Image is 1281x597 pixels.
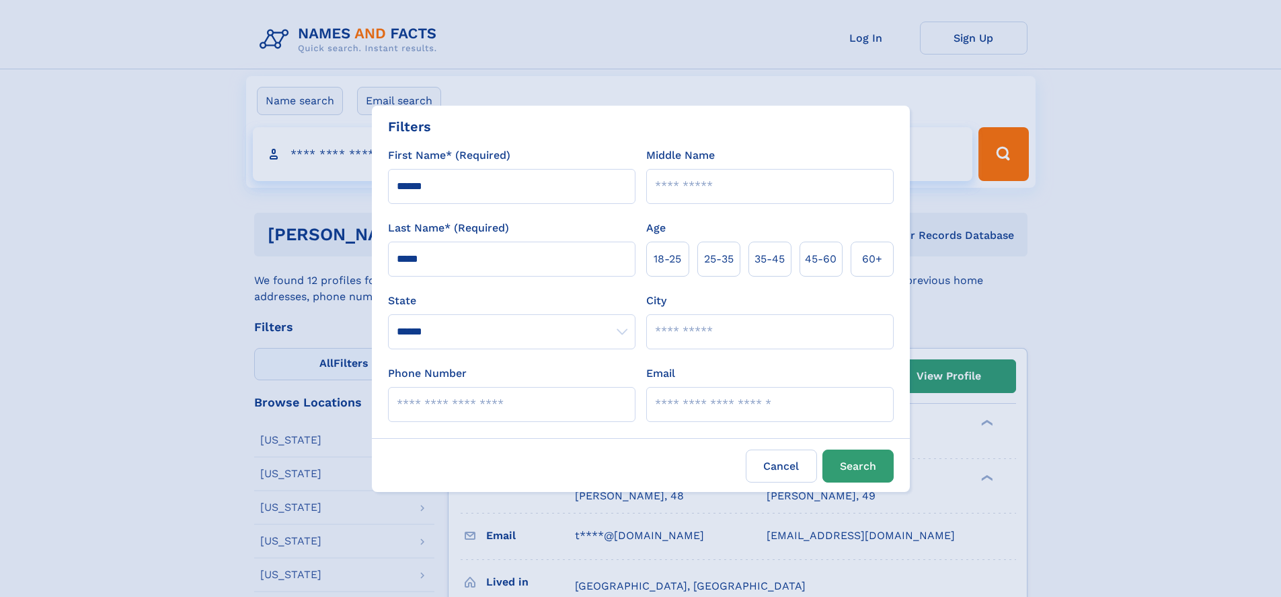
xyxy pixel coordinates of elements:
span: 60+ [862,251,882,267]
label: First Name* (Required) [388,147,510,164]
span: 35‑45 [754,251,785,267]
span: 25‑35 [704,251,734,267]
label: State [388,293,635,309]
label: Last Name* (Required) [388,220,509,236]
label: Phone Number [388,365,467,382]
label: Email [646,365,675,382]
label: Cancel [746,450,817,483]
span: 45‑60 [805,251,837,267]
span: 18‑25 [654,251,681,267]
div: Filters [388,116,431,137]
label: City [646,293,666,309]
button: Search [822,450,894,483]
label: Age [646,220,666,236]
label: Middle Name [646,147,715,164]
